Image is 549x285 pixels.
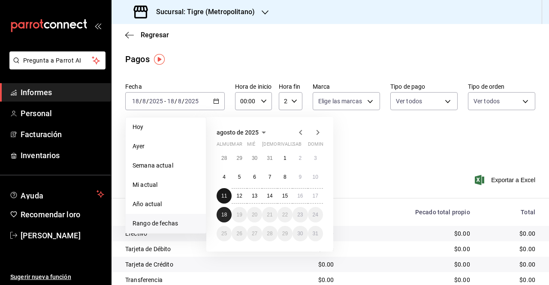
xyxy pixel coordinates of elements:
[299,174,302,180] abbr: 9 de agosto de 2025
[125,83,142,90] font: Fecha
[308,141,329,147] font: dominio
[297,212,303,218] abbr: 23 de agosto de 2025
[232,150,247,166] button: 29 de julio de 2025
[297,212,303,218] font: 23
[21,130,62,139] font: Facturación
[133,123,143,130] font: Hoy
[477,175,535,185] button: Exportar a Excel
[252,155,257,161] abbr: 30 de julio de 2025
[314,155,317,161] font: 3
[217,150,232,166] button: 28 de julio de 2025
[262,141,313,150] abbr: jueves
[313,83,330,90] font: Marca
[154,54,165,65] button: Marcador de información sobre herramientas
[491,177,535,183] font: Exportar a Excel
[278,207,293,222] button: 22 de agosto de 2025
[279,83,301,90] font: Hora fin
[253,174,256,180] abbr: 6 de agosto de 2025
[221,193,227,199] font: 11
[21,151,60,160] font: Inventarios
[149,98,163,105] input: ----
[133,220,178,227] font: Rango de fechas
[21,231,81,240] font: [PERSON_NAME]
[156,8,255,16] font: Sucursal: Tigre (Metropolitano)
[267,231,272,237] abbr: 28 de agosto de 2025
[262,141,313,147] font: [DEMOGRAPHIC_DATA]
[232,141,242,150] abbr: martes
[262,226,277,241] button: 28 de agosto de 2025
[247,141,255,147] font: mié
[133,143,145,150] font: Ayer
[454,276,470,283] font: $0.00
[236,212,242,218] font: 19
[21,191,44,200] font: Ayuda
[468,83,505,90] font: Tipo de orden
[221,155,227,161] abbr: 28 de julio de 2025
[313,212,318,218] font: 24
[293,226,308,241] button: 30 de agosto de 2025
[252,231,257,237] font: 27
[221,212,227,218] font: 18
[293,169,308,185] button: 9 de agosto de 2025
[217,141,242,150] abbr: lunes
[221,231,227,237] abbr: 25 de agosto de 2025
[232,207,247,222] button: 19 de agosto de 2025
[247,150,262,166] button: 30 de julio de 2025
[221,212,227,218] abbr: 18 de agosto de 2025
[21,210,80,219] font: Recomendar loro
[521,209,535,216] font: Total
[217,188,232,204] button: 11 de agosto de 2025
[293,207,308,222] button: 23 de agosto de 2025
[142,98,146,105] input: --
[313,231,318,237] abbr: 31 de agosto de 2025
[247,188,262,204] button: 13 de agosto de 2025
[267,212,272,218] font: 21
[284,155,287,161] abbr: 1 de agosto de 2025
[308,188,323,204] button: 17 de agosto de 2025
[125,230,147,237] font: Efectivo
[293,188,308,204] button: 16 de agosto de 2025
[236,155,242,161] abbr: 29 de julio de 2025
[146,98,149,105] font: /
[9,51,106,69] button: Pregunta a Parrot AI
[221,155,227,161] font: 28
[267,212,272,218] abbr: 21 de agosto de 2025
[223,174,226,180] font: 4
[396,98,422,105] font: Ver todos
[318,246,334,252] font: $0.00
[125,276,163,283] font: Transferencia
[23,57,81,64] font: Pregunta a Parrot AI
[282,193,288,199] font: 15
[318,98,362,105] font: Elige las marcas
[282,231,288,237] abbr: 29 de agosto de 2025
[318,276,334,283] font: $0.00
[278,150,293,166] button: 1 de agosto de 2025
[299,174,302,180] font: 9
[221,193,227,199] abbr: 11 de agosto de 2025
[133,201,162,207] font: Año actual
[284,174,287,180] abbr: 8 de agosto de 2025
[454,261,470,268] font: $0.00
[21,88,52,97] font: Informes
[282,231,288,237] font: 29
[10,273,71,280] font: Sugerir nueva función
[232,169,247,185] button: 5 de agosto de 2025
[282,212,288,218] font: 22
[247,141,255,150] abbr: miércoles
[236,193,242,199] abbr: 12 de agosto de 2025
[278,141,301,150] abbr: viernes
[247,226,262,241] button: 27 de agosto de 2025
[313,193,318,199] font: 17
[217,127,269,138] button: agosto de 2025
[268,174,271,180] font: 7
[519,230,535,237] font: $0.00
[178,98,182,105] input: --
[278,226,293,241] button: 29 de agosto de 2025
[221,231,227,237] font: 25
[519,276,535,283] font: $0.00
[284,155,287,161] font: 1
[267,193,272,199] abbr: 14 de agosto de 2025
[164,98,166,105] font: -
[282,193,288,199] abbr: 15 de agosto de 2025
[167,98,175,105] input: --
